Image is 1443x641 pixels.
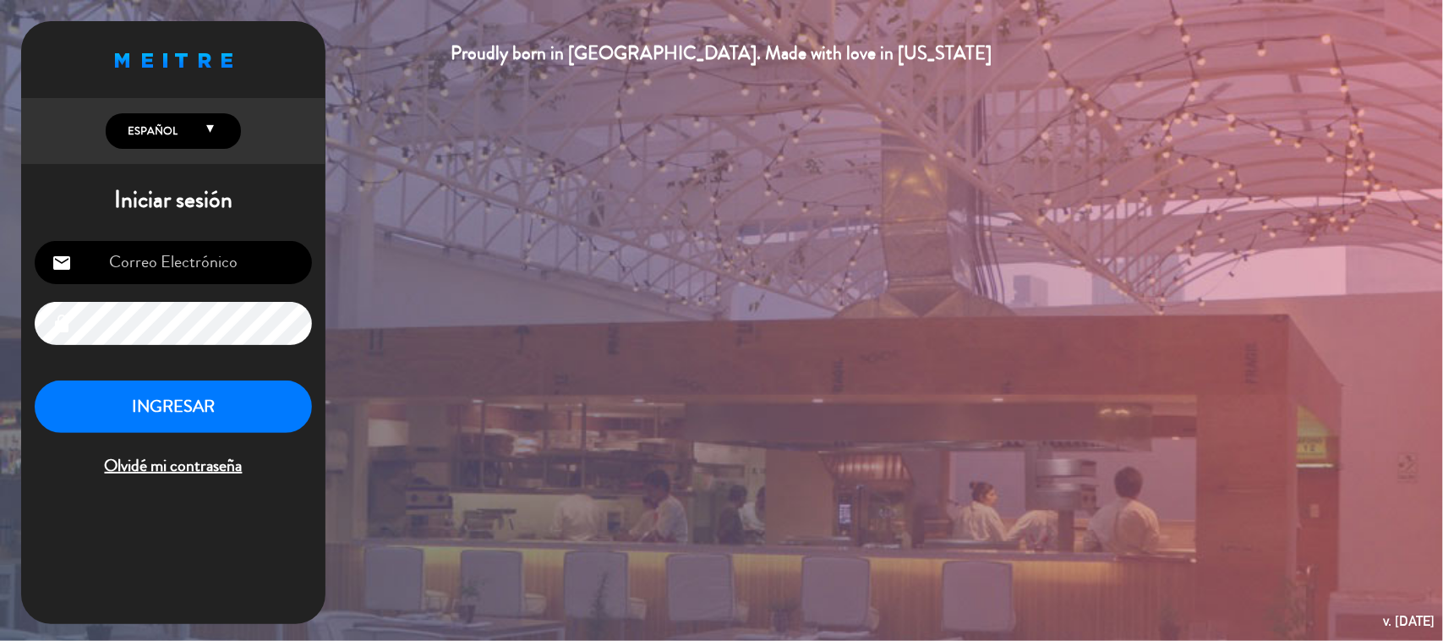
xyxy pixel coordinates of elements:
button: INGRESAR [35,381,312,434]
input: Correo Electrónico [35,241,312,284]
i: email [52,253,72,273]
span: Olvidé mi contraseña [35,452,312,480]
span: Español [123,123,178,140]
div: v. [DATE] [1383,610,1435,633]
i: lock [52,314,72,334]
h1: Iniciar sesión [21,186,325,215]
